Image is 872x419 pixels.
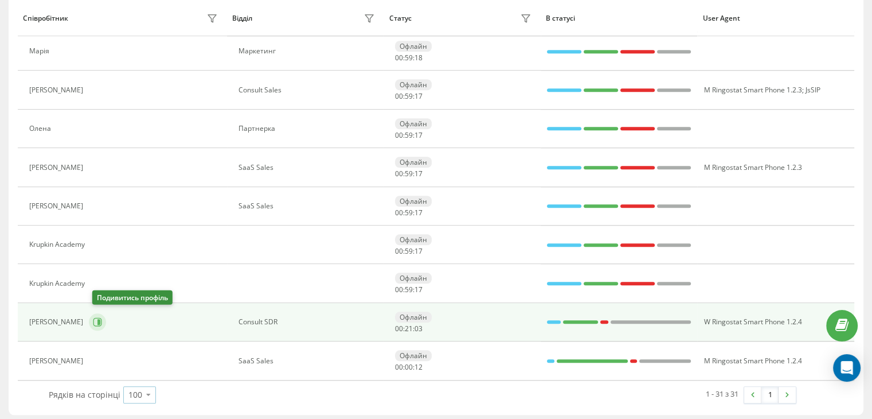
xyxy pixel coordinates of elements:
span: 00 [395,324,403,333]
span: 18 [415,53,423,63]
div: Статус [389,14,412,22]
span: 17 [415,246,423,256]
div: [PERSON_NAME] [29,318,86,326]
div: : : [395,247,423,255]
span: 59 [405,169,413,179]
div: Офлайн [395,118,432,129]
span: JsSIP [805,85,820,95]
span: M Ringostat Smart Phone 1.2.3 [703,85,801,95]
div: Партнерка [238,125,378,133]
span: 17 [415,91,423,101]
div: Співробітник [23,14,68,22]
div: Офлайн [395,79,432,90]
span: 59 [405,208,413,218]
span: 59 [405,130,413,140]
span: 00 [395,246,403,256]
span: 17 [415,169,423,179]
div: Krupkin Academy [29,240,88,249]
span: 00 [395,91,403,101]
div: Відділ [232,14,252,22]
a: 1 [761,387,779,403]
div: Офлайн [395,41,432,52]
div: Офлайн [395,350,432,361]
span: 17 [415,208,423,218]
div: Подивитись профіль [92,290,173,305]
div: Маркетинг [238,47,378,55]
span: 17 [415,285,423,294]
span: 03 [415,324,423,333]
div: Consult Sales [238,86,378,94]
div: : : [395,131,423,139]
div: Офлайн [395,196,432,207]
div: SaaS Sales [238,357,378,365]
span: 00 [395,130,403,140]
div: : : [395,92,423,100]
div: [PERSON_NAME] [29,86,86,94]
div: 1 - 31 з 31 [706,388,738,399]
span: 12 [415,362,423,372]
div: SaaS Sales [238,202,378,210]
div: Офлайн [395,157,432,168]
span: 00 [395,169,403,179]
span: 59 [405,285,413,294]
div: Офлайн [395,312,432,323]
div: SaaS Sales [238,164,378,172]
div: [PERSON_NAME] [29,202,86,210]
div: : : [395,209,423,217]
div: Krupkin Academy [29,280,88,288]
span: 00 [395,53,403,63]
span: 59 [405,91,413,101]
div: Марія [29,47,52,55]
span: 00 [395,208,403,218]
span: W Ringostat Smart Phone 1.2.4 [703,317,801,327]
div: Open Intercom Messenger [833,354,861,382]
span: 00 [395,285,403,294]
span: Рядків на сторінці [49,389,120,400]
span: 00 [405,362,413,372]
div: Олена [29,125,54,133]
div: : : [395,170,423,178]
span: 59 [405,53,413,63]
div: User Agent [703,14,849,22]
div: : : [395,363,423,371]
span: 00 [395,362,403,372]
div: 100 [128,389,142,401]
div: Офлайн [395,273,432,284]
span: M Ringostat Smart Phone 1.2.3 [703,162,801,172]
div: Consult SDR [238,318,378,326]
span: M Ringostat Smart Phone 1.2.4 [703,356,801,366]
div: В статусі [546,14,692,22]
div: : : [395,54,423,62]
div: [PERSON_NAME] [29,357,86,365]
span: 17 [415,130,423,140]
div: [PERSON_NAME] [29,164,86,172]
span: 21 [405,324,413,333]
div: : : [395,325,423,333]
div: Офлайн [395,234,432,245]
div: : : [395,286,423,294]
span: 59 [405,246,413,256]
